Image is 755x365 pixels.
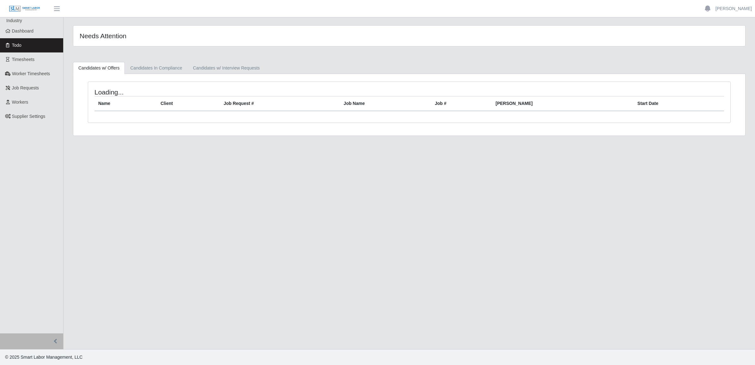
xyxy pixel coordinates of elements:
a: Candidates w/ Interview Requests [188,62,265,74]
th: Job Request # [220,96,340,111]
a: Candidates In Compliance [125,62,187,74]
th: Name [94,96,157,111]
th: [PERSON_NAME] [492,96,634,111]
span: Workers [12,100,28,105]
span: © 2025 Smart Labor Management, LLC [5,355,82,360]
th: Job Name [340,96,431,111]
span: Timesheets [12,57,35,62]
th: Client [157,96,220,111]
th: Start Date [634,96,724,111]
a: Candidates w/ Offers [73,62,125,74]
img: SLM Logo [9,5,40,12]
span: Industry [6,18,22,23]
span: Dashboard [12,28,34,33]
th: Job # [431,96,492,111]
span: Todo [12,43,21,48]
span: Supplier Settings [12,114,45,119]
h4: Needs Attention [80,32,349,40]
a: [PERSON_NAME] [716,5,752,12]
span: Worker Timesheets [12,71,50,76]
span: Job Requests [12,85,39,90]
h4: Loading... [94,88,351,96]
